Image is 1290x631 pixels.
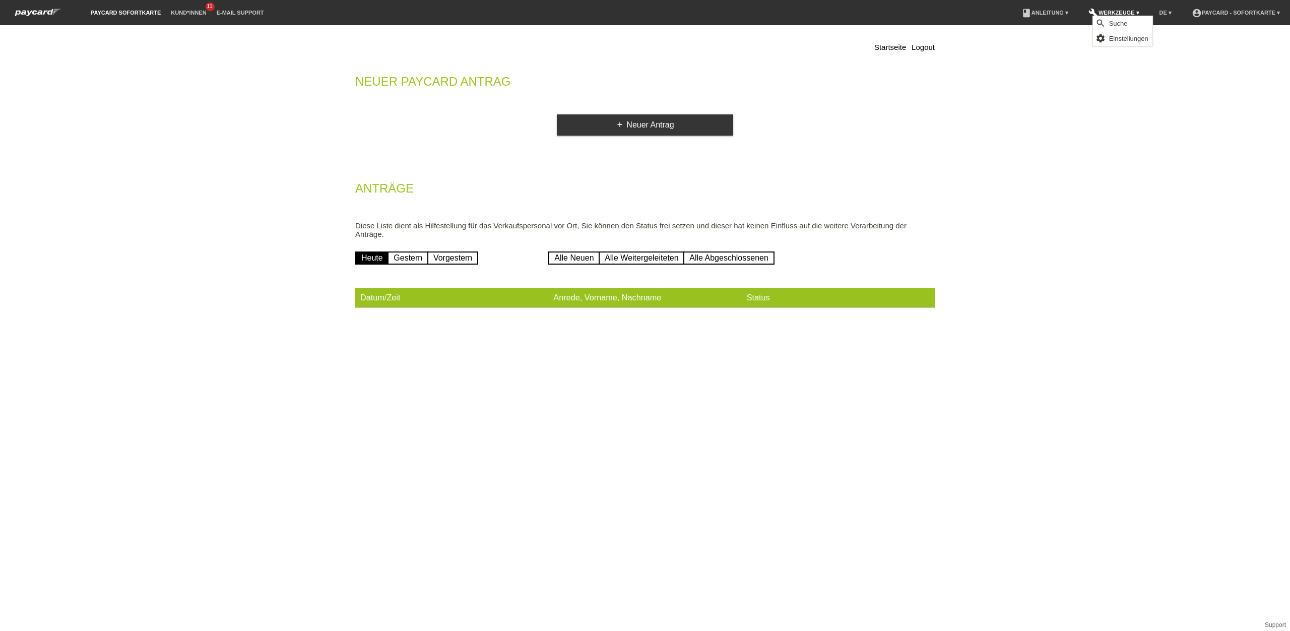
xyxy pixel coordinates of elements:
[206,3,215,11] span: 11
[212,10,269,16] a: E-Mail Support
[874,43,906,51] a: Startseite
[1095,18,1106,28] i: search
[912,43,935,51] a: Logout
[616,120,624,129] i: add
[1016,10,1073,16] a: bookAnleitung ▾
[10,7,66,18] img: paycard Sofortkarte
[1088,8,1099,18] i: build
[1021,8,1031,18] i: book
[1265,621,1286,628] a: Support
[683,251,775,265] a: Alle Abgeschlossenen
[388,251,428,265] a: Gestern
[355,288,548,308] th: Datum/Zeit
[10,12,66,19] a: paycard Sofortkarte
[1192,8,1202,18] i: account_circle
[548,288,741,308] th: Anrede, Vorname, Nachname
[1154,10,1177,16] a: DE ▾
[166,10,211,16] a: Kund*innen
[1083,10,1144,16] a: buildWerkzeuge ▾
[355,77,935,92] h2: Neuer Paycard Antrag
[355,221,935,238] p: Diese Liste dient als Hilfestellung für das Verkaufspersonal vor Ort, Sie können den Status frei ...
[355,183,935,199] h2: Anträge
[1108,32,1150,44] span: Einstellungen
[742,288,935,308] th: Status
[427,251,478,265] a: Vorgestern
[599,251,684,265] a: Alle Weitergeleiteten
[1108,17,1129,29] span: Suche
[548,251,600,265] a: Alle Neuen
[86,10,166,16] a: paycard Sofortkarte
[1187,10,1285,16] a: account_circlepaycard - Sofortkarte ▾
[355,251,389,265] a: Heute
[1095,33,1106,43] i: settings
[557,114,733,136] a: addNeuer Antrag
